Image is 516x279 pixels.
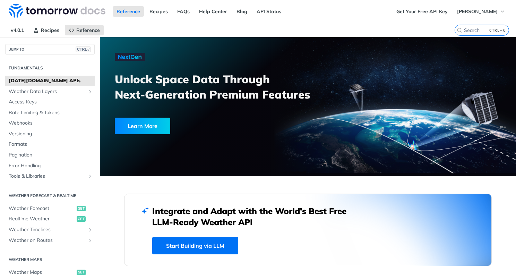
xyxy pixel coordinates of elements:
span: Tools & Libraries [9,173,86,180]
a: Realtime Weatherget [5,214,95,224]
a: Get Your Free API Key [393,6,452,17]
span: Formats [9,141,93,148]
img: NextGen [115,53,145,61]
span: Weather Timelines [9,226,86,233]
span: Rate Limiting & Tokens [9,109,93,116]
a: Pagination [5,150,95,160]
a: Weather Data LayersShow subpages for Weather Data Layers [5,86,95,97]
a: Start Building via LLM [152,237,238,254]
a: Webhooks [5,118,95,128]
button: Show subpages for Weather Timelines [87,227,93,232]
span: [PERSON_NAME] [457,8,498,15]
a: Help Center [195,6,231,17]
a: Rate Limiting & Tokens [5,108,95,118]
button: Show subpages for Weather on Routes [87,238,93,243]
a: Formats [5,139,95,150]
span: Weather Data Layers [9,88,86,95]
a: [DATE][DOMAIN_NAME] APIs [5,76,95,86]
a: API Status [253,6,285,17]
h2: Fundamentals [5,65,95,71]
a: Versioning [5,129,95,139]
a: Weather TimelinesShow subpages for Weather Timelines [5,225,95,235]
a: Weather Mapsget [5,267,95,278]
span: get [77,206,86,211]
span: Webhooks [9,120,93,127]
a: FAQs [173,6,193,17]
span: Weather Forecast [9,205,75,212]
span: Versioning [9,130,93,137]
button: Show subpages for Weather Data Layers [87,89,93,94]
a: Reference [113,6,144,17]
a: Error Handling [5,161,95,171]
a: Recipes [29,25,63,35]
svg: Search [457,27,462,33]
span: [DATE][DOMAIN_NAME] APIs [9,77,93,84]
a: Access Keys [5,97,95,107]
a: Weather Forecastget [5,203,95,214]
span: Reference [76,27,100,33]
button: Show subpages for Tools & Libraries [87,174,93,179]
a: Weather on RoutesShow subpages for Weather on Routes [5,235,95,246]
span: Weather on Routes [9,237,86,244]
span: Error Handling [9,162,93,169]
span: Access Keys [9,99,93,105]
span: Weather Maps [9,269,75,276]
span: CTRL-/ [76,46,91,52]
span: get [77,270,86,275]
h2: Weather Forecast & realtime [5,193,95,199]
span: Pagination [9,152,93,159]
span: get [77,216,86,222]
span: v4.0.1 [7,25,28,35]
span: Realtime Weather [9,215,75,222]
button: JUMP TOCTRL-/ [5,44,95,54]
kbd: CTRL-K [488,27,507,34]
a: Blog [233,6,251,17]
span: Recipes [41,27,59,33]
h3: Unlock Space Data Through Next-Generation Premium Features [115,71,316,102]
a: Recipes [146,6,172,17]
img: Tomorrow.io Weather API Docs [9,4,105,18]
a: Reference [65,25,104,35]
h2: Integrate and Adapt with the World’s Best Free LLM-Ready Weather API [152,205,357,228]
a: Tools & LibrariesShow subpages for Tools & Libraries [5,171,95,181]
button: [PERSON_NAME] [453,6,509,17]
h2: Weather Maps [5,256,95,263]
div: Learn More [115,118,170,134]
a: Learn More [115,118,275,134]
